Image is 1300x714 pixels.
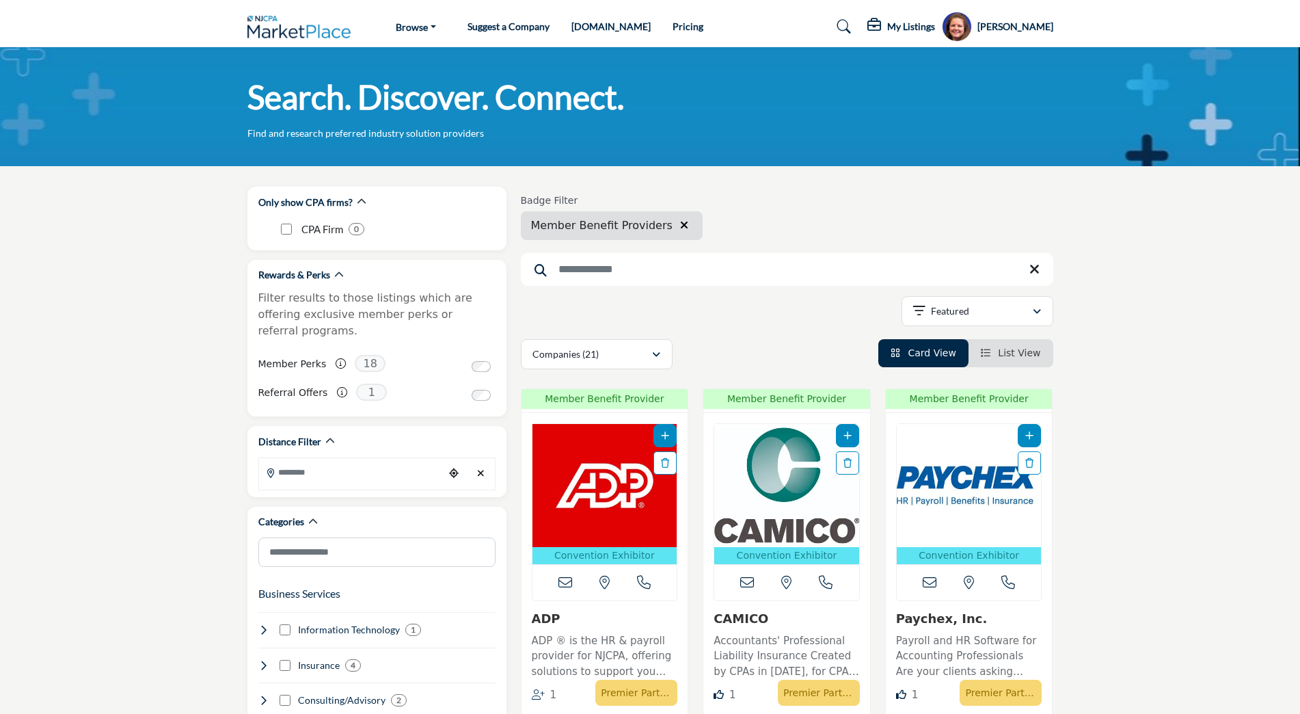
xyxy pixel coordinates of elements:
span: 18 [355,355,385,372]
b: 2 [396,696,401,705]
h2: Only show CPA firms? [258,196,353,209]
div: My Listings [867,18,935,35]
a: Add To List [843,430,852,441]
span: Member Benefit Provider [890,392,1048,406]
span: 1 [550,689,556,701]
h3: Paychex, Inc. [896,611,1042,626]
input: Select Consulting/Advisory checkbox [280,695,290,706]
a: Search [824,16,860,38]
button: Business Services [258,585,340,602]
button: Show hide supplier dropdown [942,12,972,42]
span: Member Benefit Provider [526,392,684,406]
h2: Categories [258,515,304,529]
p: Companies (21) [532,347,599,361]
input: Search Location [259,459,444,486]
h2: Distance Filter [258,435,321,449]
a: View List [981,347,1041,358]
b: 4 [351,661,355,670]
a: Add To List [661,430,669,441]
input: Switch to Referral Offers [472,390,491,401]
h4: Consulting/Advisory: Business consulting, mergers & acquisitions, growth strategies [298,693,385,707]
span: List View [998,347,1040,358]
a: ADP [532,611,560,626]
a: Suggest a Company [468,21,550,32]
p: Premier Partner [965,683,1036,702]
b: 1 [411,625,416,635]
p: ADP ® is the HR & payroll provider for NJCPA, offering solutions to support you and your clients ... [532,633,678,680]
h4: Information Technology: Software, cloud services, data management, analytics, automation [298,623,400,637]
h1: Search. Discover. Connect. [247,76,624,118]
p: CPA Firm: CPA Firm [301,222,343,237]
a: View Card [891,347,956,358]
input: Select Information Technology checkbox [280,624,290,635]
h5: [PERSON_NAME] [977,20,1053,34]
div: Clear search location [471,459,491,488]
a: ADP ® is the HR & payroll provider for NJCPA, offering solutions to support you and your clients ... [532,630,678,680]
span: Card View [908,347,956,358]
p: Featured [931,304,969,318]
label: Member Perks [258,352,327,376]
p: Premier Partner [783,683,854,702]
p: Accountants' Professional Liability Insurance Created by CPAs in [DATE], for CPAs, CAMICO provide... [714,633,860,680]
p: Payroll and HR Software for Accounting Professionals Are your clients asking more questions about... [896,633,1042,680]
a: Payroll and HR Software for Accounting Professionals Are your clients asking more questions about... [896,630,1042,680]
p: Convention Exhibitor [535,548,675,563]
b: 0 [354,224,359,234]
img: Site Logo [247,16,358,38]
img: CAMICO [714,424,859,547]
img: Paychex, Inc. [897,424,1042,547]
img: ADP [532,424,677,547]
p: Find and research preferred industry solution providers [247,127,484,140]
input: CPA Firm checkbox [281,224,292,235]
input: Switch to Member Perks [472,361,491,372]
span: 1 [356,384,387,401]
div: Followers [532,687,557,703]
input: Select Insurance checkbox [280,660,290,671]
label: Referral Offers [258,381,328,405]
a: CAMICO [714,611,768,626]
button: Companies (21) [521,339,673,369]
div: 4 Results For Insurance [345,659,361,672]
a: [DOMAIN_NAME] [571,21,651,32]
button: Featured [902,296,1053,326]
a: Accountants' Professional Liability Insurance Created by CPAs in [DATE], for CPAs, CAMICO provide... [714,630,860,680]
a: Add To List [1025,430,1033,441]
a: Open Listing in new tab [897,424,1042,564]
a: Paychex, Inc. [896,611,987,626]
span: Member Benefit Providers [531,217,673,234]
h3: ADP [532,611,678,626]
a: Open Listing in new tab [714,424,859,564]
h2: Rewards & Perks [258,268,330,282]
span: 1 [912,689,919,701]
input: Search Category [258,538,496,567]
li: Card View [878,339,969,367]
p: Filter results to those listings which are offering exclusive member perks or referral programs. [258,290,496,339]
span: Member Benefit Provider [707,392,866,406]
h3: CAMICO [714,611,860,626]
h5: My Listings [887,21,935,33]
h6: Badge Filter [521,195,703,207]
div: 0 Results For CPA Firm [349,223,364,235]
i: Like [896,689,906,700]
a: Open Listing in new tab [532,424,677,564]
input: Search Keyword [521,253,1053,286]
p: Premier Partner [601,683,672,702]
div: Choose your current location [444,459,464,488]
p: Convention Exhibitor [899,548,1039,563]
li: List View [969,339,1053,367]
span: 1 [729,689,736,701]
a: Pricing [673,21,703,32]
a: Browse [386,17,446,36]
div: 1 Results For Information Technology [405,624,421,636]
i: Like [714,689,724,700]
h4: Insurance: Professional liability, healthcare, life insurance, risk management [298,659,340,672]
p: Convention Exhibitor [717,548,856,563]
div: 2 Results For Consulting/Advisory [391,694,407,706]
